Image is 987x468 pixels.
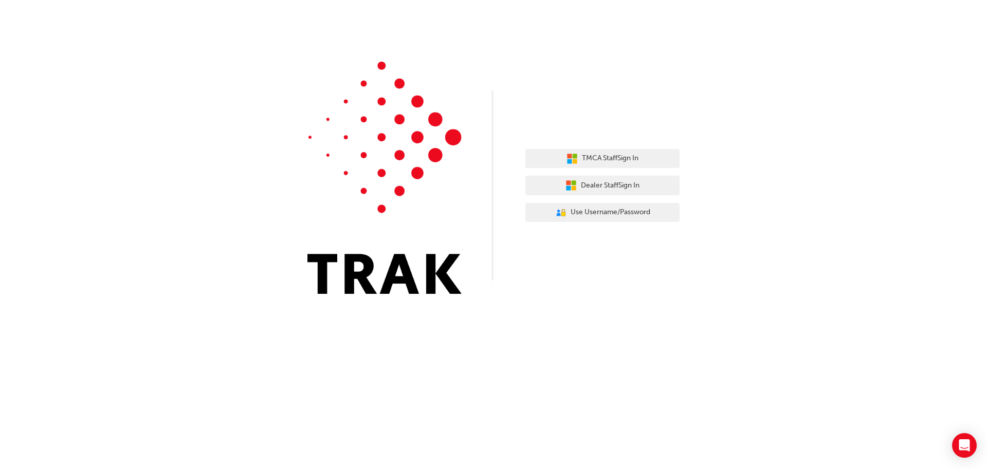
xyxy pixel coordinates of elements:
button: Dealer StaffSign In [525,176,680,195]
span: TMCA Staff Sign In [582,153,638,164]
div: Open Intercom Messenger [952,433,977,458]
button: TMCA StaffSign In [525,149,680,169]
span: Dealer Staff Sign In [581,180,639,192]
img: Trak [307,62,462,294]
span: Use Username/Password [571,207,650,218]
button: Use Username/Password [525,203,680,222]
